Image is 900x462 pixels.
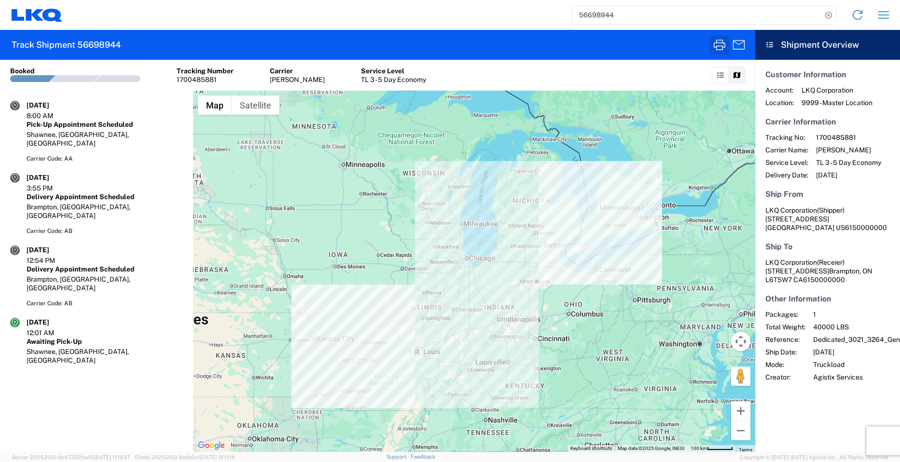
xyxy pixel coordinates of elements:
span: Mode: [765,360,805,369]
div: Brampton, [GEOGRAPHIC_DATA], [GEOGRAPHIC_DATA] [27,203,183,220]
div: 1700485881 [177,75,234,84]
header: Shipment Overview [755,30,900,60]
div: Delivery Appointment Scheduled [27,265,183,273]
span: (Receier) [817,258,845,266]
div: [PERSON_NAME] [270,75,325,84]
button: Zoom out [731,421,750,440]
span: Client: 2025.20.0-8c6e0cf [135,454,235,460]
span: (Shipper) [817,206,845,214]
span: Ship Date: [765,348,805,356]
h5: Customer Information [765,70,890,79]
span: Delivery Date: [765,171,808,179]
span: [DATE] [816,171,881,179]
span: Copyright © [DATE]-[DATE] Agistix Inc., All Rights Reserved [740,453,888,462]
span: Service Level: [765,158,808,167]
span: Server: 2025.20.0-db47332bad5 [12,454,130,460]
a: Feedback [411,454,435,460]
a: Support [387,454,411,460]
div: Carrier Code: AB [27,227,183,235]
span: 6150000000 [803,276,845,284]
span: Creator: [765,373,805,381]
span: Map data ©2025 Google, INEGI [618,446,685,451]
a: Terms [739,447,752,452]
div: Service Level [361,67,426,75]
button: Show street map [198,95,232,115]
div: Carrier Code: AA [27,154,183,163]
a: Open this area in Google Maps (opens a new window) [195,439,227,452]
span: 6150000000 [845,224,887,231]
h5: Other Information [765,294,890,303]
div: 12:01 AM [27,328,75,337]
address: [GEOGRAPHIC_DATA] US [765,206,890,232]
span: Tracking No: [765,133,808,142]
div: Carrier [270,67,325,75]
input: Shipment, tracking or reference number [572,6,822,24]
span: Total Weight: [765,323,805,331]
div: Pick-Up Appointment Scheduled [27,120,183,129]
button: Zoom in [731,401,750,421]
div: Awaiting Pick-Up [27,337,183,346]
h5: Ship From [765,190,890,199]
span: [PERSON_NAME] [816,146,881,154]
div: [DATE] [27,318,75,326]
button: Map camera controls [731,332,750,351]
span: LKQ Corporation [STREET_ADDRESS] [765,258,845,275]
span: 1700485881 [816,133,881,142]
div: Shawnee, [GEOGRAPHIC_DATA], [GEOGRAPHIC_DATA] [27,130,183,148]
div: 8:00 AM [27,111,75,120]
span: Packages: [765,310,805,319]
button: Keyboard shortcuts [570,445,612,452]
img: Google [195,439,227,452]
span: 9999 - Master Location [802,98,872,107]
div: Booked [10,67,35,75]
div: Tracking Number [177,67,234,75]
span: Reference: [765,335,805,344]
div: Delivery Appointment Scheduled [27,192,183,201]
div: 3:55 PM [27,184,75,192]
span: LKQ Corporation [765,206,817,214]
h5: Carrier Information [765,117,890,126]
span: [STREET_ADDRESS] [765,215,829,223]
span: TL 3 - 5 Day Economy [816,158,881,167]
div: Shawnee, [GEOGRAPHIC_DATA], [GEOGRAPHIC_DATA] [27,347,183,365]
h2: Track Shipment 56698944 [12,39,121,51]
span: [DATE] 11:13:37 [94,454,130,460]
span: Carrier Name: [765,146,808,154]
span: Location: [765,98,794,107]
div: Brampton, [GEOGRAPHIC_DATA], [GEOGRAPHIC_DATA] [27,275,183,292]
div: 12:54 PM [27,256,75,265]
div: [DATE] [27,101,75,109]
div: [DATE] [27,173,75,182]
div: Carrier Code: AB [27,299,183,308]
button: Show satellite imagery [232,95,279,115]
span: 100 km [691,446,707,451]
address: Brampton, ON L6T5W7 CA [765,258,890,284]
button: Drag Pegman onto the map to open Street View [731,367,750,386]
div: TL 3 - 5 Day Economy [361,75,426,84]
h5: Ship To [765,242,890,251]
button: Map Scale: 100 km per 50 pixels [688,445,736,452]
span: Account: [765,86,794,95]
div: [DATE] [27,245,75,254]
span: LKQ Corporation [802,86,872,95]
span: [DATE] 12:11:14 [200,454,235,460]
